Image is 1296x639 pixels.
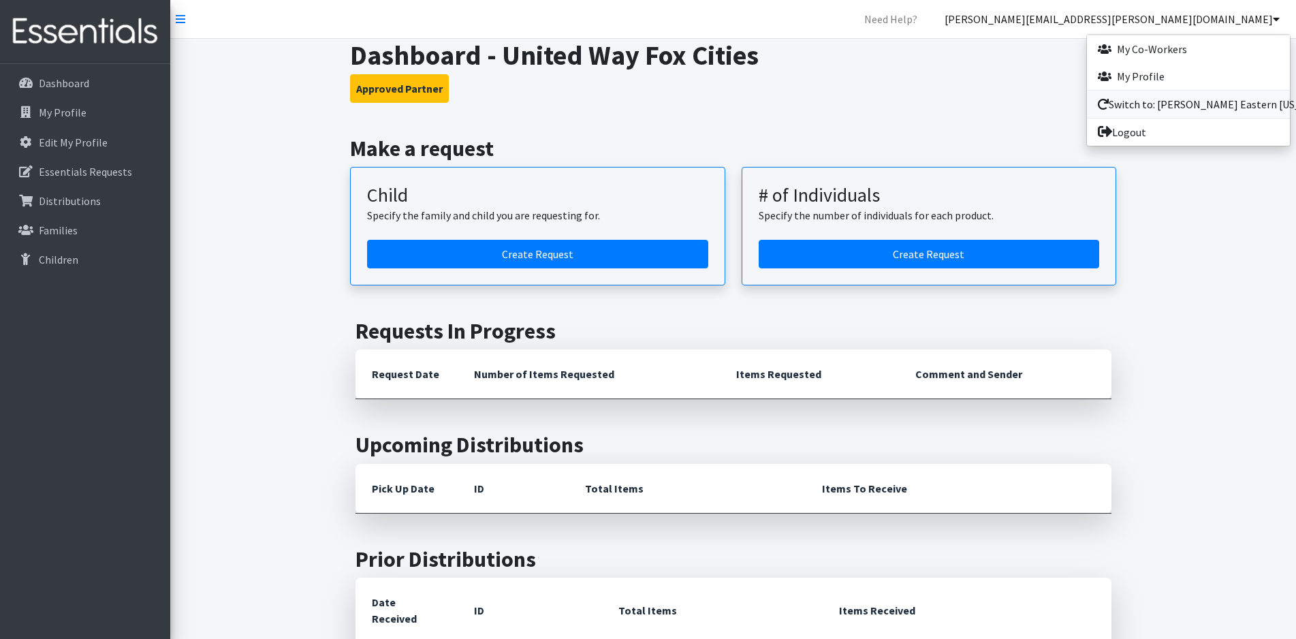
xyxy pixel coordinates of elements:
[853,5,928,33] a: Need Help?
[39,223,78,237] p: Families
[39,194,101,208] p: Distributions
[5,99,165,126] a: My Profile
[39,76,89,90] p: Dashboard
[39,253,78,266] p: Children
[899,349,1111,399] th: Comment and Sender
[5,69,165,97] a: Dashboard
[5,246,165,273] a: Children
[5,158,165,185] a: Essentials Requests
[350,74,449,103] button: Approved Partner
[350,39,1116,72] h1: Dashboard - United Way Fox Cities
[458,464,569,514] th: ID
[39,136,108,149] p: Edit My Profile
[367,207,708,223] p: Specify the family and child you are requesting for.
[355,432,1111,458] h2: Upcoming Distributions
[355,349,458,399] th: Request Date
[367,240,708,268] a: Create a request for a child or family
[355,464,458,514] th: Pick Up Date
[355,546,1111,572] h2: Prior Distributions
[355,318,1111,344] h2: Requests In Progress
[5,187,165,215] a: Distributions
[1087,119,1290,146] a: Logout
[1087,35,1290,63] a: My Co-Workers
[569,464,806,514] th: Total Items
[5,129,165,156] a: Edit My Profile
[39,165,132,178] p: Essentials Requests
[1087,63,1290,90] a: My Profile
[759,207,1100,223] p: Specify the number of individuals for each product.
[458,349,721,399] th: Number of Items Requested
[934,5,1291,33] a: [PERSON_NAME][EMAIL_ADDRESS][PERSON_NAME][DOMAIN_NAME]
[39,106,86,119] p: My Profile
[806,464,1111,514] th: Items To Receive
[367,184,708,207] h3: Child
[5,9,165,54] img: HumanEssentials
[1087,91,1290,118] a: Switch to: [PERSON_NAME] Eastern [US_STATE] Diaper Bank
[759,184,1100,207] h3: # of Individuals
[759,240,1100,268] a: Create a request by number of individuals
[350,136,1116,161] h2: Make a request
[720,349,899,399] th: Items Requested
[5,217,165,244] a: Families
